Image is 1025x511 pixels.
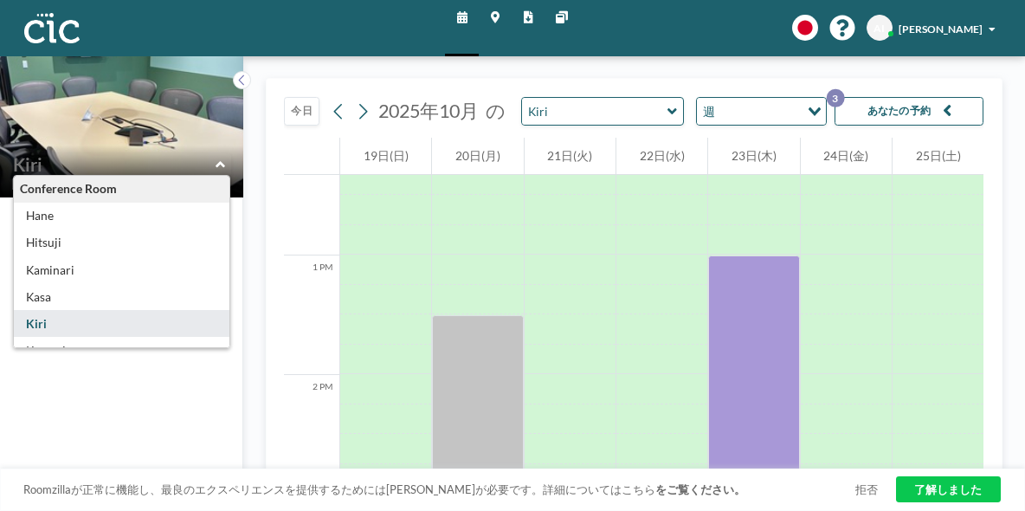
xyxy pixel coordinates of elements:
[14,203,229,230] div: Hane
[14,176,229,203] div: Conference Room
[700,101,719,121] span: 週
[340,138,431,175] div: 19日(日)
[378,100,479,122] span: 2025年10月
[655,482,745,496] a: をご覧ください。
[525,138,616,175] div: 21日(火)
[14,337,229,364] div: Kumori
[12,176,43,191] span: 階：7
[720,101,797,121] input: Search for option
[284,375,339,495] div: 2 PM
[13,154,216,175] input: Kiri
[486,100,506,123] span: の
[899,23,983,36] span: [PERSON_NAME]
[14,283,229,310] div: Kasa
[14,310,229,337] div: Kiri
[14,230,229,256] div: Hitsuji
[893,138,983,175] div: 25日(土)
[708,138,799,175] div: 23日(木)
[616,138,707,175] div: 22日(水)
[284,97,319,126] button: 今日
[284,136,339,255] div: 12 PM
[697,98,826,125] div: Search for option
[284,255,339,375] div: 1 PM
[14,256,229,283] div: Kaminari
[874,22,885,35] span: AI
[432,138,523,175] div: 20日(月)
[801,138,892,175] div: 24日(金)
[827,89,845,107] p: 3
[24,13,80,42] img: organization-logo
[855,482,878,496] a: 拒否
[522,98,667,125] input: Kiri
[835,97,983,126] button: あなたの予約3
[896,476,1001,502] a: 了解しました
[23,482,855,496] span: Roomzillaが正常に機能し、最良のエクスペリエンスを提供するためには[PERSON_NAME]が必要です。詳細についてはこちら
